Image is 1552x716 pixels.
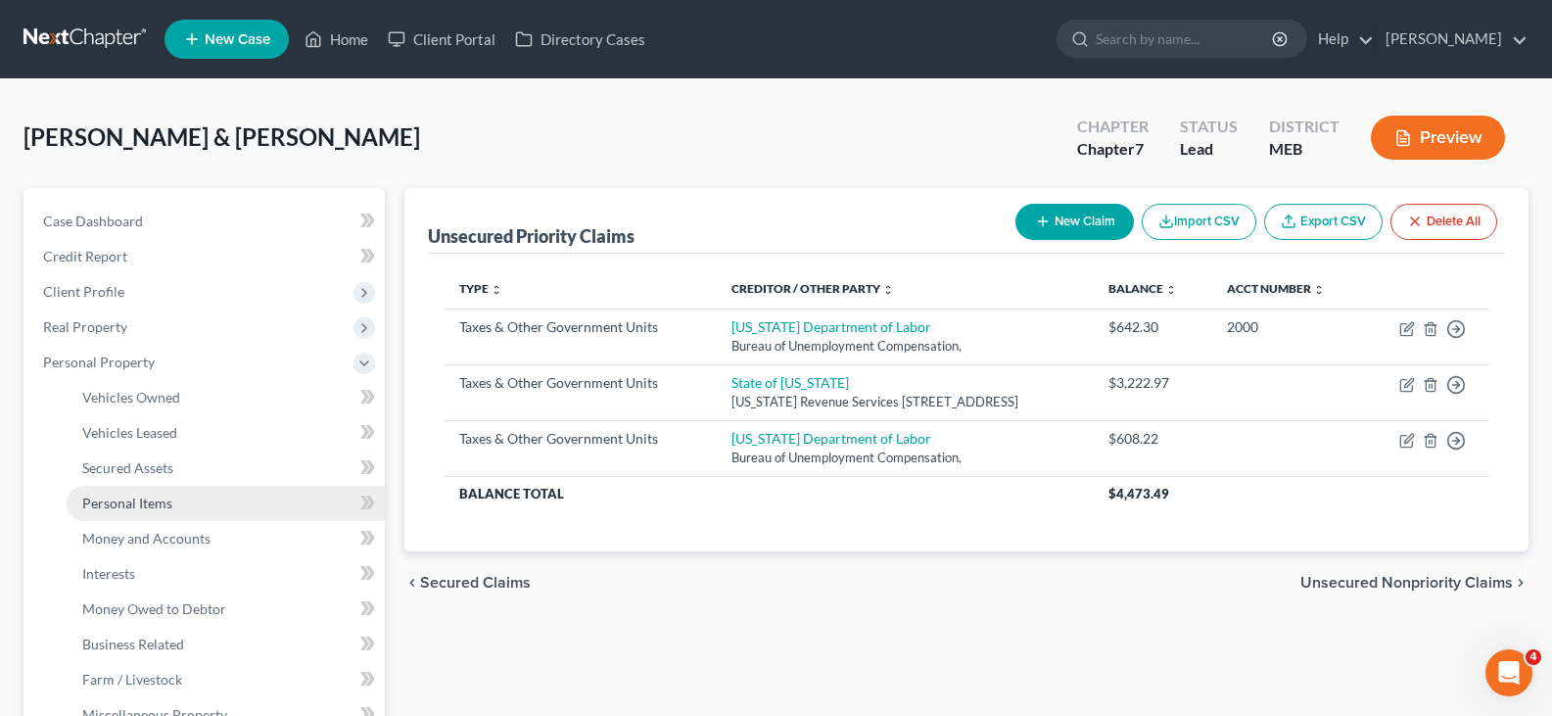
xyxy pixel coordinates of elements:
[1142,204,1256,240] button: Import CSV
[27,204,385,239] a: Case Dashboard
[731,430,931,447] a: [US_STATE] Department of Labor
[459,317,700,337] div: Taxes & Other Government Units
[82,459,173,476] span: Secured Assets
[1371,116,1505,160] button: Preview
[24,122,420,151] span: [PERSON_NAME] & [PERSON_NAME]
[505,22,655,57] a: Directory Cases
[1015,204,1134,240] button: New Claim
[43,283,124,300] span: Client Profile
[67,521,385,556] a: Money and Accounts
[82,389,180,406] span: Vehicles Owned
[731,318,931,335] a: [US_STATE] Department of Labor
[1264,204,1383,240] a: Export CSV
[1108,281,1177,296] a: Balance unfold_more
[1227,281,1325,296] a: Acct Number unfold_more
[1485,649,1532,696] iframe: Intercom live chat
[459,429,700,449] div: Taxes & Other Government Units
[67,486,385,521] a: Personal Items
[82,495,172,511] span: Personal Items
[1108,486,1169,501] span: $4,473.49
[67,662,385,697] a: Farm / Livestock
[205,32,270,47] span: New Case
[420,575,531,591] span: Secured Claims
[1300,575,1513,591] span: Unsecured Nonpriority Claims
[43,318,127,335] span: Real Property
[67,556,385,592] a: Interests
[378,22,505,57] a: Client Portal
[428,224,635,248] div: Unsecured Priority Claims
[43,248,127,264] span: Credit Report
[1269,138,1340,161] div: MEB
[1180,116,1238,138] div: Status
[731,393,1077,411] div: [US_STATE] Revenue Services [STREET_ADDRESS]
[1376,22,1528,57] a: [PERSON_NAME]
[1077,116,1149,138] div: Chapter
[82,424,177,441] span: Vehicles Leased
[1300,575,1528,591] button: Unsecured Nonpriority Claims chevron_right
[1096,21,1275,57] input: Search by name...
[82,600,226,617] span: Money Owed to Debtor
[1135,139,1144,158] span: 7
[82,671,182,688] span: Farm / Livestock
[82,530,211,547] span: Money and Accounts
[1308,22,1374,57] a: Help
[43,354,155,370] span: Personal Property
[67,451,385,486] a: Secured Assets
[82,636,184,652] span: Business Related
[882,284,894,296] i: unfold_more
[67,415,385,451] a: Vehicles Leased
[1108,429,1196,449] div: $608.22
[731,337,1077,356] div: Bureau of Unemployment Compensation,
[67,592,385,627] a: Money Owed to Debtor
[1165,284,1177,296] i: unfold_more
[491,284,502,296] i: unfold_more
[67,380,385,415] a: Vehicles Owned
[1180,138,1238,161] div: Lead
[295,22,378,57] a: Home
[1077,138,1149,161] div: Chapter
[731,374,849,391] a: State of [US_STATE]
[1390,204,1497,240] button: Delete All
[1227,317,1348,337] div: 2000
[444,476,1093,511] th: Balance Total
[1269,116,1340,138] div: District
[731,281,894,296] a: Creditor / Other Party unfold_more
[404,575,531,591] button: chevron_left Secured Claims
[1108,373,1196,393] div: $3,222.97
[459,373,700,393] div: Taxes & Other Government Units
[1108,317,1196,337] div: $642.30
[1313,284,1325,296] i: unfold_more
[43,213,143,229] span: Case Dashboard
[27,239,385,274] a: Credit Report
[67,627,385,662] a: Business Related
[82,565,135,582] span: Interests
[459,281,502,296] a: Type unfold_more
[404,575,420,591] i: chevron_left
[731,449,1077,467] div: Bureau of Unemployment Compensation,
[1526,649,1541,665] span: 4
[1513,575,1528,591] i: chevron_right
